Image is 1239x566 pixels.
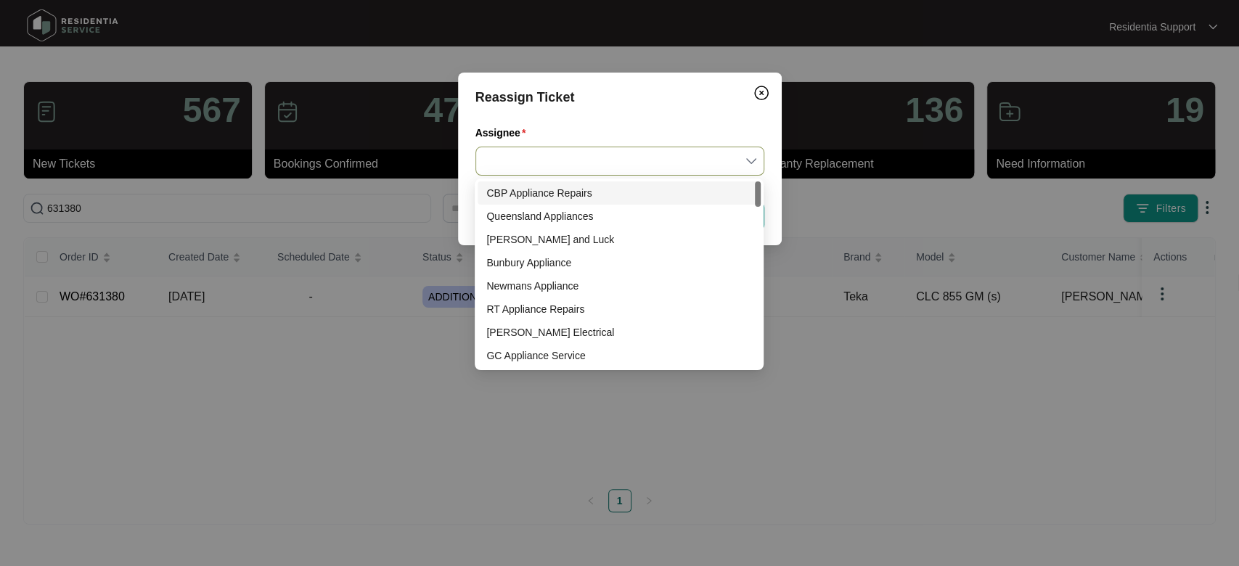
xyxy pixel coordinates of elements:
[486,301,752,317] div: RT Appliance Repairs
[478,251,761,274] div: Bunbury Appliance
[484,147,756,175] input: Assignee
[478,181,761,205] div: CBP Appliance Repairs
[478,228,761,251] div: Mercer and Luck
[475,87,764,107] div: Reassign Ticket
[478,205,761,228] div: Queensland Appliances
[753,84,770,102] img: closeCircle
[486,348,752,364] div: GC Appliance Service
[475,126,532,140] label: Assignee
[486,324,752,340] div: [PERSON_NAME] Electrical
[478,344,761,367] div: GC Appliance Service
[486,255,752,271] div: Bunbury Appliance
[478,298,761,321] div: RT Appliance Repairs
[486,231,752,247] div: [PERSON_NAME] and Luck
[486,208,752,224] div: Queensland Appliances
[486,185,752,201] div: CBP Appliance Repairs
[478,321,761,344] div: Bolden Electrical
[750,81,773,104] button: Close
[486,278,752,294] div: Newmans Appliance
[478,274,761,298] div: Newmans Appliance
